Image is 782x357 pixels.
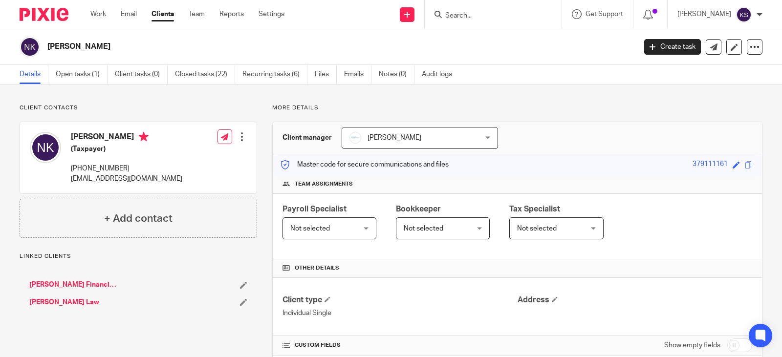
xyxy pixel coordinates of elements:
input: Search [444,12,532,21]
p: Client contacts [20,104,257,112]
div: 379111161 [693,159,728,170]
h3: Client manager [282,133,332,143]
span: Other details [295,264,339,272]
img: svg%3E [20,37,40,57]
img: svg%3E [30,132,61,163]
h5: (Taxpayer) [71,144,182,154]
span: Bookkeeper [396,205,441,213]
a: Team [189,9,205,19]
p: [EMAIL_ADDRESS][DOMAIN_NAME] [71,174,182,184]
a: Email [121,9,137,19]
h4: [PERSON_NAME] [71,132,182,144]
a: Closed tasks (22) [175,65,235,84]
img: svg%3E [736,7,752,22]
h4: CUSTOM FIELDS [282,341,517,349]
a: Files [315,65,337,84]
p: Individual Single [282,308,517,318]
span: Not selected [404,225,443,232]
a: Client tasks (0) [115,65,168,84]
h2: [PERSON_NAME] [47,42,513,52]
h4: + Add contact [104,211,173,226]
a: Audit logs [422,65,459,84]
img: Pixie [20,8,68,21]
span: [PERSON_NAME] [368,134,421,141]
a: Settings [259,9,284,19]
a: Reports [219,9,244,19]
a: Work [90,9,106,19]
p: More details [272,104,762,112]
a: Notes (0) [379,65,414,84]
h4: Client type [282,295,517,305]
span: Payroll Specialist [282,205,347,213]
span: Not selected [290,225,330,232]
span: Get Support [586,11,623,18]
a: Clients [152,9,174,19]
p: Linked clients [20,252,257,260]
p: [PERSON_NAME] [677,9,731,19]
a: Create task [644,39,701,55]
a: Emails [344,65,371,84]
p: [PHONE_NUMBER] [71,164,182,173]
a: Details [20,65,48,84]
span: Tax Specialist [509,205,560,213]
a: [PERSON_NAME] Law [29,297,99,307]
label: Show empty fields [664,340,720,350]
h4: Address [518,295,752,305]
span: Team assignments [295,180,353,188]
img: _Logo.png [349,132,361,144]
a: Open tasks (1) [56,65,108,84]
a: [PERSON_NAME] Financial Advisor - [PERSON_NAME] [29,280,116,290]
p: Master code for secure communications and files [280,160,449,169]
a: Recurring tasks (6) [242,65,307,84]
span: Not selected [517,225,557,232]
i: Primary [139,132,149,142]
